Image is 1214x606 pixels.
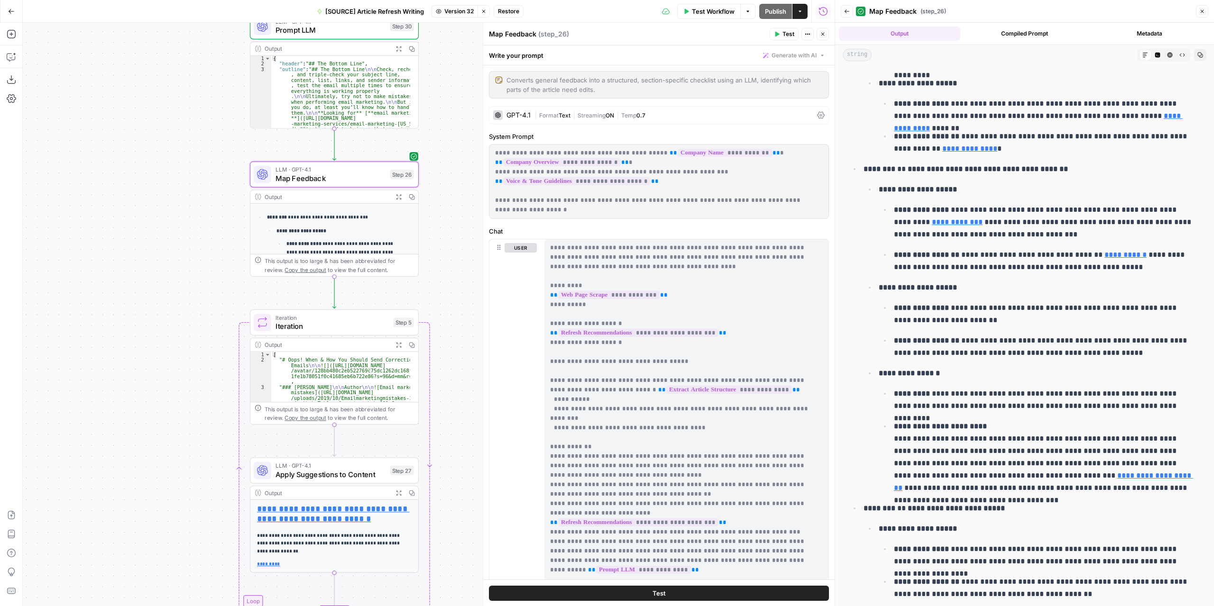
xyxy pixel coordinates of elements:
span: LLM · GPT-4.1 [276,461,386,470]
div: Step 30 [390,21,414,31]
span: Map Feedback [276,173,386,184]
div: Output [265,488,389,497]
span: Restore [498,7,519,16]
span: Version 32 [444,7,474,16]
button: [SOURCE] Article Refresh Writing [311,4,430,19]
label: System Prompt [489,132,829,141]
button: Test [489,585,829,600]
div: GPT-4.1 [506,112,531,118]
span: Test Workflow [692,7,735,16]
span: Apply Suggestions to Content [276,469,386,480]
span: Generate with AI [772,51,817,60]
label: Chat [489,226,829,236]
div: Output [265,340,389,349]
div: Step 26 [390,170,414,180]
textarea: Converts general feedback into a structured, section-specific checklist using an LLM, identifying... [506,75,823,94]
span: Copy the output [285,415,326,421]
span: ON [606,112,614,119]
span: Streaming [578,112,606,119]
div: 3 [250,67,271,143]
span: Toggle code folding, rows 1 through 7 [265,352,271,357]
div: This output is too large & has been abbreviated for review. to view the full content. [265,257,414,274]
button: Output [839,27,960,41]
span: Publish [765,7,786,16]
div: Step 5 [393,317,414,327]
span: LLM · GPT-4.1 [276,165,386,174]
span: Iteration [276,313,389,322]
span: 0.7 [636,112,645,119]
div: 2 [250,61,271,66]
div: Write your prompt [483,45,835,65]
span: string [843,49,872,61]
span: | [570,110,578,119]
g: Edge from step_5 to step_27 [333,425,336,456]
span: Format [539,112,559,119]
button: Publish [759,4,792,19]
span: Prompt LLM [276,25,386,36]
button: Metadata [1089,27,1210,41]
span: Test [782,30,794,38]
div: Step 27 [390,466,414,476]
span: Iteration [276,321,389,332]
button: Test [770,28,799,40]
span: Toggle code folding, rows 1 through 4 [265,56,271,61]
span: ( step_26 ) [538,29,569,39]
div: Map Feedback [489,29,767,39]
g: Edge from step_26 to step_5 [333,276,336,308]
span: Temp [621,112,636,119]
span: | [534,110,539,119]
button: Restore [494,5,524,18]
button: Test Workflow [677,4,740,19]
div: 1 [250,56,271,61]
span: Map Feedback [869,7,917,16]
div: LLM · GPT-4.1Prompt LLMStep 30Output{ "header":"## The Bottom Line", "outline":"## The Bottom Lin... [250,13,419,129]
div: Output [265,45,389,53]
button: Compiled Prompt [964,27,1085,41]
div: Output [265,192,389,201]
button: Generate with AI [759,49,829,62]
button: user [505,243,537,253]
span: [SOURCE] Article Refresh Writing [325,7,424,16]
span: | [614,110,621,119]
div: 1 [250,352,271,357]
div: 3 [250,384,271,471]
div: This output is too large & has been abbreviated for review. to view the full content. [265,405,414,422]
g: Edge from step_30 to step_26 [333,128,336,160]
div: LoopIterationIterationStep 5Output[ "# Oops! When & How You Should Send Correction Emails\n\n![](... [250,309,419,425]
span: Test [653,588,666,597]
span: ( step_26 ) [920,7,946,16]
div: 2 [250,357,271,384]
span: Copy the output [285,266,326,273]
button: Version 32 [432,5,478,18]
span: Text [559,112,570,119]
